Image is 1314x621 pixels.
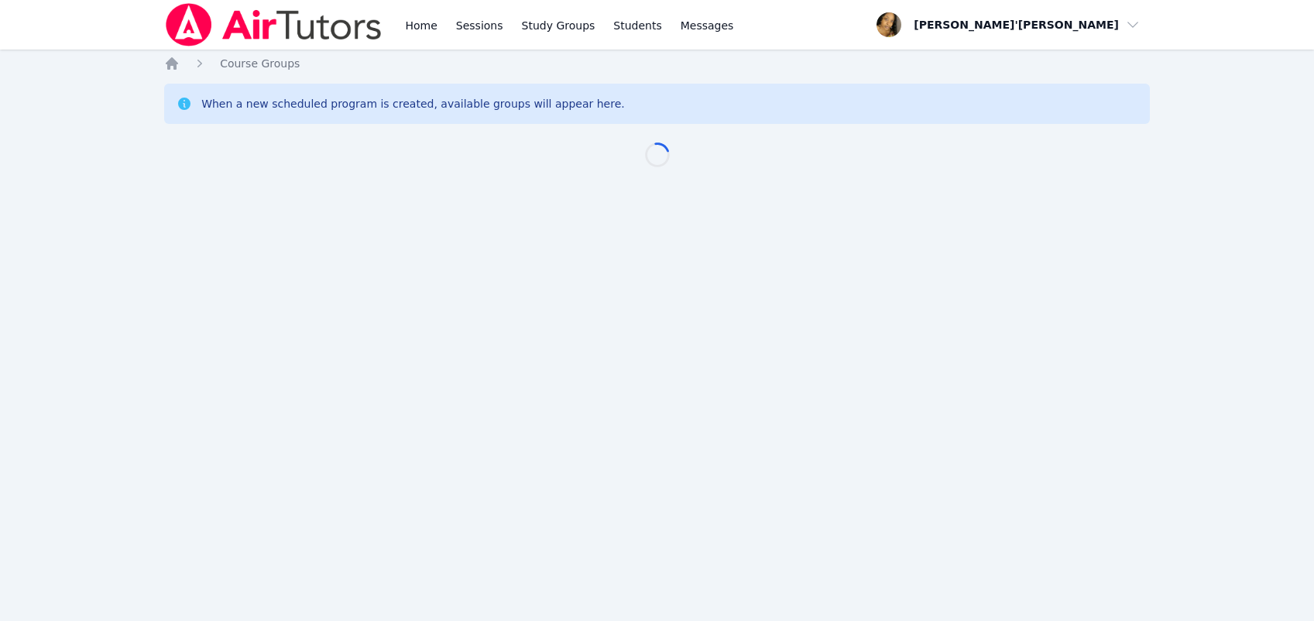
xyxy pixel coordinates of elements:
[220,57,300,70] span: Course Groups
[681,18,734,33] span: Messages
[201,96,625,112] div: When a new scheduled program is created, available groups will appear here.
[164,56,1150,71] nav: Breadcrumb
[220,56,300,71] a: Course Groups
[164,3,383,46] img: Air Tutors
